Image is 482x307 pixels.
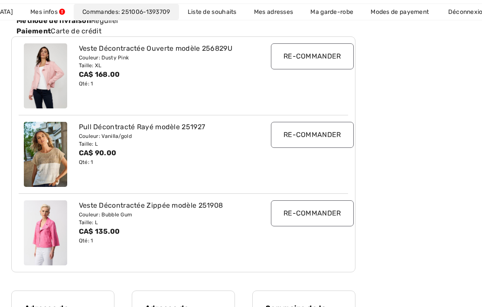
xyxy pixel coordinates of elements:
div: Qté: 1 [79,80,261,88]
img: joseph-ribkoff-tops-vanilla-gold_251927_2_117a_search.jpg [24,122,67,187]
div: Veste Décontractée Zippée modèle 251908 [79,200,261,211]
div: Couleur: Vanilla/gold [79,132,261,140]
div: Couleur: Dusty Pink [79,54,261,62]
img: joseph-ribkoff-jackets-blazers-vanilla-30_251908_2_69ef_search.jpg [24,200,67,265]
div: Qté: 1 [79,237,261,245]
label: Méthode de livraison [16,16,91,26]
a: Mes infos [22,4,74,20]
div: Veste Décontractée Ouverte modèle 256829U [79,43,261,54]
input: Re-commander [271,43,354,69]
div: Qté: 1 [79,158,261,166]
div: Couleur: Bubble Gum [79,211,261,219]
div: CA$ 135.00 [79,226,261,237]
div: Taille: XL [79,62,261,69]
img: frank-lyman-jackets-blazers-dusty-pink_256829_3_3753_search.jpg [24,43,67,108]
div: Régulier [11,16,355,26]
div: Taille: L [79,140,261,148]
div: CA$ 90.00 [79,148,261,158]
div: Carte de crédit [11,26,355,36]
a: Modes de payement [362,4,437,20]
a: Commandes [74,4,179,20]
a: 251006-1393709 [118,8,170,16]
div: CA$ 168.00 [79,69,261,80]
a: Ma garde-robe [302,4,362,20]
div: Taille: L [79,219,261,226]
label: Paiement [16,26,51,36]
input: Re-commander [271,122,354,148]
a: Mes adresses [245,4,302,20]
a: Liste de souhaits [179,4,245,20]
input: Re-commander [271,200,354,226]
div: Pull Décontracté Rayé modèle 251927 [79,122,261,132]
